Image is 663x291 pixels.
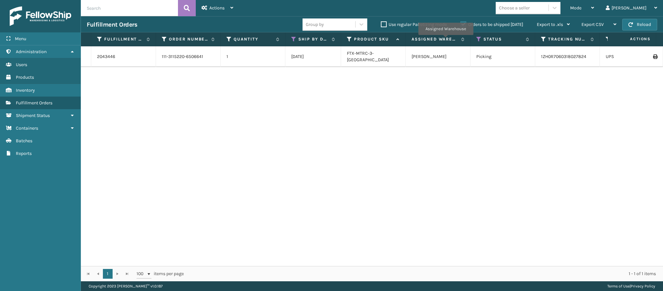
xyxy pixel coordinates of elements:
[499,5,530,11] div: Choose a seller
[460,22,523,27] label: Orders to be shipped [DATE]
[631,284,655,288] a: Privacy Policy
[541,54,586,59] a: 1ZH0R7060318027824
[156,46,221,67] td: 111-3115220-6506641
[412,36,458,42] label: Assigned Warehouse
[221,46,285,67] td: 1
[209,5,225,11] span: Actions
[103,269,113,279] a: 1
[581,22,604,27] span: Export CSV
[483,36,523,42] label: Status
[298,36,328,42] label: Ship By Date
[354,36,393,42] label: Product SKU
[381,22,447,27] label: Use regular Palletizing mode
[16,138,32,144] span: Batches
[470,46,535,67] td: Picking
[285,46,341,67] td: [DATE]
[16,75,34,80] span: Products
[137,271,146,277] span: 100
[97,53,115,60] a: 2043446
[89,281,163,291] p: Copyright 2023 [PERSON_NAME]™ v 1.0.187
[104,36,143,42] label: Fulfillment Order Id
[16,62,27,67] span: Users
[16,100,52,106] span: Fulfillment Orders
[306,21,324,28] div: Group by
[406,46,470,67] td: [PERSON_NAME]
[234,36,273,42] label: Quantity
[16,87,35,93] span: Inventory
[193,271,656,277] div: 1 - 1 of 1 items
[607,284,630,288] a: Terms of Use
[653,54,657,59] i: Print Label
[137,269,184,279] span: items per page
[570,5,581,11] span: Mode
[607,281,655,291] div: |
[610,34,655,44] span: Actions
[87,21,137,29] h3: Fulfillment Orders
[537,22,563,27] span: Export to .xls
[10,6,71,26] img: logo
[16,125,38,131] span: Containers
[622,19,657,30] button: Reload
[15,36,26,41] span: Menu
[169,36,208,42] label: Order Number
[16,113,50,118] span: Shipment Status
[16,151,32,156] span: Reports
[548,36,587,42] label: Tracking Number
[16,49,47,54] span: Administration
[347,51,389,63] a: FTX-MTRC-3-[GEOGRAPHIC_DATA]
